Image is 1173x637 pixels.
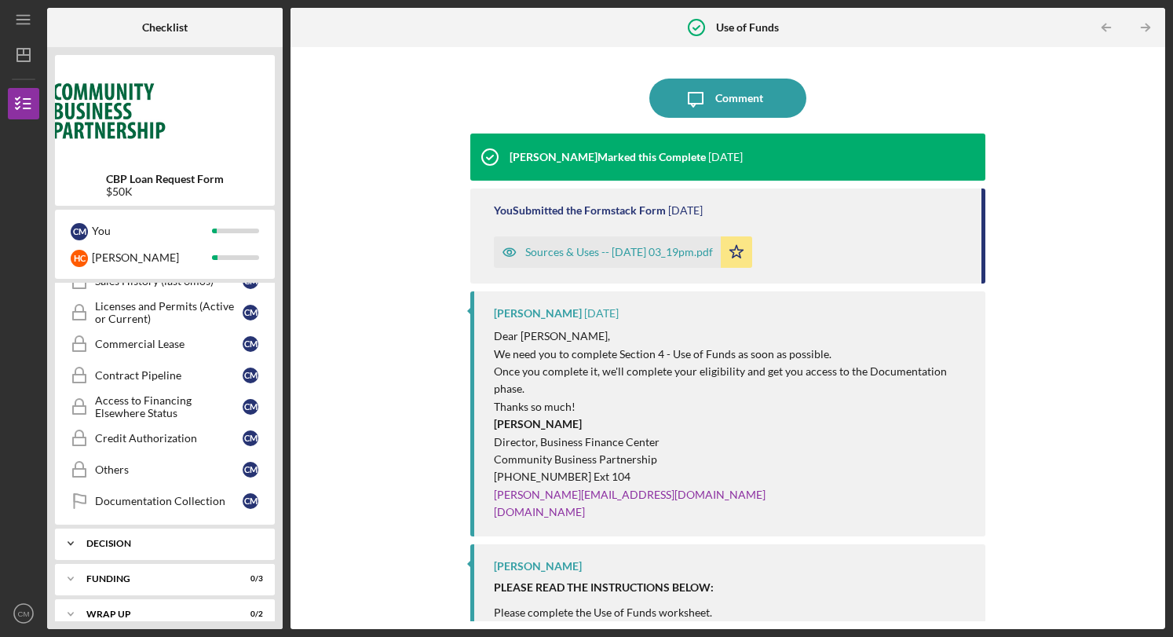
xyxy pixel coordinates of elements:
div: [PERSON_NAME] [92,244,212,271]
a: Credit AuthorizationCM [63,423,267,454]
div: Decision [86,539,255,548]
a: Contract PipelineCM [63,360,267,391]
div: Wrap up [86,610,224,619]
button: Comment [649,79,806,118]
b: Checklist [142,21,188,34]
text: CM [18,610,30,618]
div: C M [243,336,258,352]
div: H C [71,250,88,267]
time: 2025-07-18 18:08 [584,307,619,320]
div: C M [243,399,258,415]
p: Dear [PERSON_NAME], [494,328,970,345]
b: CBP Loan Request Form [106,173,224,185]
div: Licenses and Permits (Active or Current) [95,300,243,325]
div: 0 / 3 [235,574,263,584]
div: C M [243,368,258,383]
div: 0 / 2 [235,610,263,619]
div: Contract Pipeline [95,369,243,382]
a: Access to Financing Elsewhere StatusCM [63,391,267,423]
div: C M [243,430,258,446]
a: Licenses and Permits (Active or Current)CM [63,297,267,328]
a: Commercial LeaseCM [63,328,267,360]
div: Documentation Collection [95,495,243,507]
p: We need you to complete Section 4 - Use of Funds as soon as possible. [494,346,970,363]
div: $50K [106,185,224,198]
div: You [92,218,212,244]
time: 2025-07-20 19:19 [668,204,703,217]
a: [PERSON_NAME][EMAIL_ADDRESS][DOMAIN_NAME] [494,488,766,501]
div: [PERSON_NAME] [494,560,582,573]
a: [DOMAIN_NAME] [494,505,585,518]
div: C M [71,223,88,240]
img: Product logo [55,63,275,157]
button: CM [8,598,39,629]
div: C M [243,493,258,509]
div: C M [243,305,258,320]
div: Please complete the Use of Funds worksheet. [494,606,970,619]
a: Documentation CollectionCM [63,485,267,517]
p: Community Business Partnership [494,451,970,468]
a: OthersCM [63,454,267,485]
div: Commercial Lease [95,338,243,350]
strong: PLEASE READ THE INSTRUCTIONS BELOW: [494,580,714,594]
div: [PERSON_NAME] Marked this Complete [510,151,706,163]
p: [PHONE_NUMBER] Ext 104 [494,468,970,485]
div: You Submitted the Formstack Form [494,204,666,217]
div: Access to Financing Elsewhere Status [95,394,243,419]
div: C M [243,462,258,478]
button: Sources & Uses -- [DATE] 03_19pm.pdf [494,236,752,268]
strong: [PERSON_NAME] [494,417,582,430]
p: Thanks so much! [494,398,970,416]
div: Others [95,463,243,476]
div: Credit Authorization [95,432,243,445]
div: [PERSON_NAME] [494,307,582,320]
time: 2025-07-21 14:41 [708,151,743,163]
b: Use of Funds [716,21,779,34]
div: Sources & Uses -- [DATE] 03_19pm.pdf [525,246,713,258]
p: Once you complete it, we'll complete your eligibility and get you access to the Documentation phase. [494,363,970,398]
p: Director, Business Finance Center [494,434,970,451]
div: Comment [715,79,763,118]
div: Funding [86,574,224,584]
